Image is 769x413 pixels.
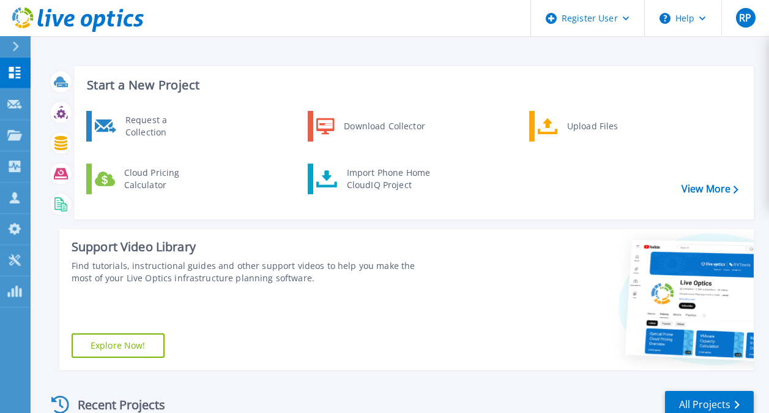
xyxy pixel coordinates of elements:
a: Request a Collection [86,111,212,142]
div: Cloud Pricing Calculator [118,167,209,191]
a: Explore Now! [72,333,165,358]
a: View More [682,183,738,195]
a: Upload Files [529,111,655,142]
div: Support Video Library [72,239,433,255]
a: Cloud Pricing Calculator [86,164,212,194]
a: Download Collector [308,111,433,142]
h3: Start a New Project [87,78,738,92]
span: RP [739,13,751,23]
div: Upload Files [561,114,652,138]
div: Request a Collection [119,114,209,138]
div: Find tutorials, instructional guides and other support videos to help you make the most of your L... [72,260,433,284]
div: Import Phone Home CloudIQ Project [341,167,436,191]
div: Download Collector [338,114,430,138]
